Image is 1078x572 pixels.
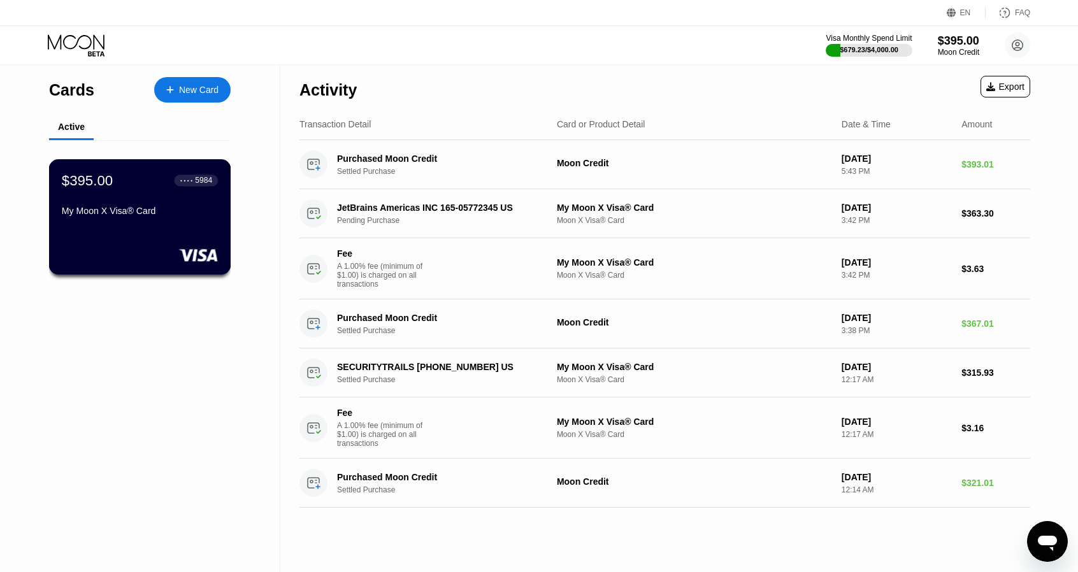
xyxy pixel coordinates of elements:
div: $315.93 [961,368,1030,378]
div: A 1.00% fee (minimum of $1.00) is charged on all transactions [337,262,433,289]
div: A 1.00% fee (minimum of $1.00) is charged on all transactions [337,421,433,448]
div: Export [986,82,1024,92]
div: 3:42 PM [842,271,951,280]
div: Cards [49,81,94,99]
div: Amount [961,119,992,129]
div: 12:17 AM [842,430,951,439]
div: [DATE] [842,313,951,323]
div: [DATE] [842,472,951,482]
div: ● ● ● ● [180,178,193,182]
div: Date & Time [842,119,891,129]
div: Active [58,122,85,132]
div: Fee [337,248,426,259]
div: FAQ [1015,8,1030,17]
div: $3.16 [961,423,1030,433]
div: Purchased Moon CreditSettled PurchaseMoon Credit[DATE]3:38 PM$367.01 [299,299,1030,348]
div: Purchased Moon Credit [337,472,544,482]
div: 5984 [195,176,212,185]
div: Export [981,76,1030,97]
div: FeeA 1.00% fee (minimum of $1.00) is charged on all transactionsMy Moon X Visa® CardMoon X Visa® ... [299,238,1030,299]
div: Activity [299,81,357,99]
div: Settled Purchase [337,375,559,384]
div: [DATE] [842,154,951,164]
div: New Card [154,77,231,103]
div: Moon Credit [557,317,831,327]
div: $395.00● ● ● ●5984My Moon X Visa® Card [50,160,230,274]
div: JetBrains Americas INC 165-05772345 USPending PurchaseMy Moon X Visa® CardMoon X Visa® Card[DATE]... [299,189,1030,238]
div: Moon Credit [557,158,831,168]
div: [DATE] [842,257,951,268]
div: Settled Purchase [337,326,559,335]
div: $363.30 [961,208,1030,218]
div: $321.01 [961,478,1030,488]
div: Visa Monthly Spend Limit [826,34,912,43]
div: [DATE] [842,203,951,213]
div: $395.00Moon Credit [938,34,979,57]
div: 12:17 AM [842,375,951,384]
div: $367.01 [961,318,1030,329]
div: Purchased Moon CreditSettled PurchaseMoon Credit[DATE]5:43 PM$393.01 [299,140,1030,189]
div: $393.01 [961,159,1030,169]
div: 5:43 PM [842,167,951,176]
div: My Moon X Visa® Card [557,362,831,372]
div: New Card [179,85,219,96]
div: FAQ [986,6,1030,19]
div: My Moon X Visa® Card [62,206,218,216]
div: Settled Purchase [337,485,559,494]
div: My Moon X Visa® Card [557,203,831,213]
div: Moon Credit [557,476,831,487]
div: Fee [337,408,426,418]
div: Purchased Moon Credit [337,154,544,164]
div: $395.00 [62,172,113,189]
div: [DATE] [842,417,951,427]
div: EN [947,6,986,19]
div: 12:14 AM [842,485,951,494]
div: Settled Purchase [337,167,559,176]
div: FeeA 1.00% fee (minimum of $1.00) is charged on all transactionsMy Moon X Visa® CardMoon X Visa® ... [299,397,1030,459]
div: Visa Monthly Spend Limit$679.23/$4,000.00 [826,34,912,57]
div: My Moon X Visa® Card [557,417,831,427]
div: $395.00 [938,34,979,48]
div: SECURITYTRAILS [PHONE_NUMBER] US [337,362,544,372]
div: Moon X Visa® Card [557,430,831,439]
div: $3.63 [961,264,1030,274]
div: Card or Product Detail [557,119,645,129]
div: 3:42 PM [842,216,951,225]
div: EN [960,8,971,17]
div: Moon Credit [938,48,979,57]
div: Pending Purchase [337,216,559,225]
iframe: Кнопка запуска окна обмена сообщениями [1027,521,1068,562]
div: Transaction Detail [299,119,371,129]
div: Purchased Moon CreditSettled PurchaseMoon Credit[DATE]12:14 AM$321.01 [299,459,1030,508]
div: Purchased Moon Credit [337,313,544,323]
div: Moon X Visa® Card [557,375,831,384]
div: $679.23 / $4,000.00 [840,46,898,54]
div: Moon X Visa® Card [557,271,831,280]
div: JetBrains Americas INC 165-05772345 US [337,203,544,213]
div: Moon X Visa® Card [557,216,831,225]
div: My Moon X Visa® Card [557,257,831,268]
div: 3:38 PM [842,326,951,335]
div: [DATE] [842,362,951,372]
div: SECURITYTRAILS [PHONE_NUMBER] USSettled PurchaseMy Moon X Visa® CardMoon X Visa® Card[DATE]12:17 ... [299,348,1030,397]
